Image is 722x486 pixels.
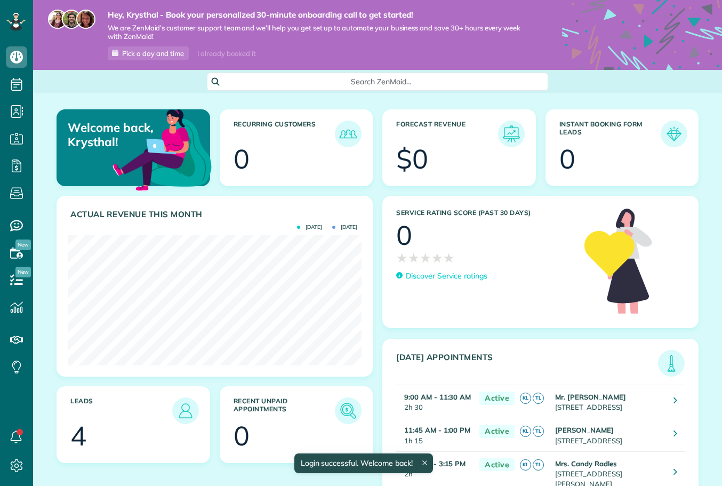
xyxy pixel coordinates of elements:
[431,249,443,267] span: ★
[108,10,530,20] strong: Hey, Krysthal - Book your personalized 30-minute onboarding call to get started!
[552,385,665,418] td: [STREET_ADDRESS]
[520,426,531,437] span: KL
[234,423,250,449] div: 0
[555,426,614,434] strong: [PERSON_NAME]
[555,459,616,468] strong: Mrs. Candy Radles
[404,426,470,434] strong: 11:45 AM - 1:00 PM
[420,249,431,267] span: ★
[552,418,665,451] td: [STREET_ADDRESS]
[108,46,189,60] a: Pick a day and time
[234,121,335,147] h3: Recurring Customers
[15,240,31,250] span: New
[443,249,455,267] span: ★
[62,10,81,29] img: jorge-587dff0eeaa6aab1f244e6dc62b8924c3b6ad411094392a53c71c6c4a576187d.jpg
[396,121,498,147] h3: Forecast Revenue
[533,393,544,404] span: TL
[396,353,658,377] h3: [DATE] Appointments
[48,10,67,29] img: maria-72a9807cf96188c08ef61303f053569d2e2a8a1cde33d635c8a3ac13582a053d.jpg
[294,453,432,473] div: Login successful. Welcome back!
[396,385,474,418] td: 2h 30
[396,270,487,282] a: Discover Service ratings
[533,426,544,437] span: TL
[479,392,515,405] span: Active
[297,225,322,230] span: [DATE]
[76,10,95,29] img: michelle-19f622bdf1676172e81f8f8fba1fb50e276960ebfe0243fe18214015130c80e4.jpg
[70,210,362,219] h3: Actual Revenue this month
[234,146,250,172] div: 0
[332,225,357,230] span: [DATE]
[396,222,412,249] div: 0
[533,459,544,471] span: TL
[479,458,515,472] span: Active
[234,397,335,424] h3: Recent unpaid appointments
[110,97,214,201] img: dashboard_welcome-42a62b7d889689a78055ac9021e634bf52bae3f8056760290aed330b23ab8690.png
[68,121,159,149] p: Welcome back, Krysthal!
[661,353,682,374] img: icon_todays_appointments-901f7ab196bb0bea1936b74009e4eb5ffbc2d2711fa7634e0d609ed5ef32b18b.png
[479,425,515,438] span: Active
[396,209,574,217] h3: Service Rating score (past 30 days)
[175,400,196,421] img: icon_leads-1bed01f49abd5b7fead27621c3d59655bb73ed531f8eeb49469d10e621d6b896.png
[559,146,575,172] div: 0
[70,397,172,424] h3: Leads
[406,270,487,282] p: Discover Service ratings
[404,393,471,401] strong: 9:00 AM - 11:30 AM
[520,459,531,471] span: KL
[408,249,420,267] span: ★
[520,393,531,404] span: KL
[555,393,625,401] strong: Mr. [PERSON_NAME]
[404,459,466,468] strong: 1:15 PM - 3:15 PM
[396,418,474,451] td: 1h 15
[559,121,661,147] h3: Instant Booking Form Leads
[15,267,31,277] span: New
[501,123,522,145] img: icon_forecast_revenue-8c13a41c7ed35a8dcfafea3cbb826a0462acb37728057bba2d056411b612bbbe.png
[663,123,685,145] img: icon_form_leads-04211a6a04a5b2264e4ee56bc0799ec3eb69b7e499cbb523a139df1d13a81ae0.png
[396,249,408,267] span: ★
[108,23,530,42] span: We are ZenMaid’s customer support team and we’ll help you get set up to automate your business an...
[338,123,359,145] img: icon_recurring_customers-cf858462ba22bcd05b5a5880d41d6543d210077de5bb9ebc9590e49fd87d84ed.png
[396,146,428,172] div: $0
[338,400,359,421] img: icon_unpaid_appointments-47b8ce3997adf2238b356f14209ab4cced10bd1f174958f3ca8f1d0dd7fffeee.png
[191,47,262,60] div: I already booked it
[70,423,86,449] div: 4
[122,49,184,58] span: Pick a day and time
